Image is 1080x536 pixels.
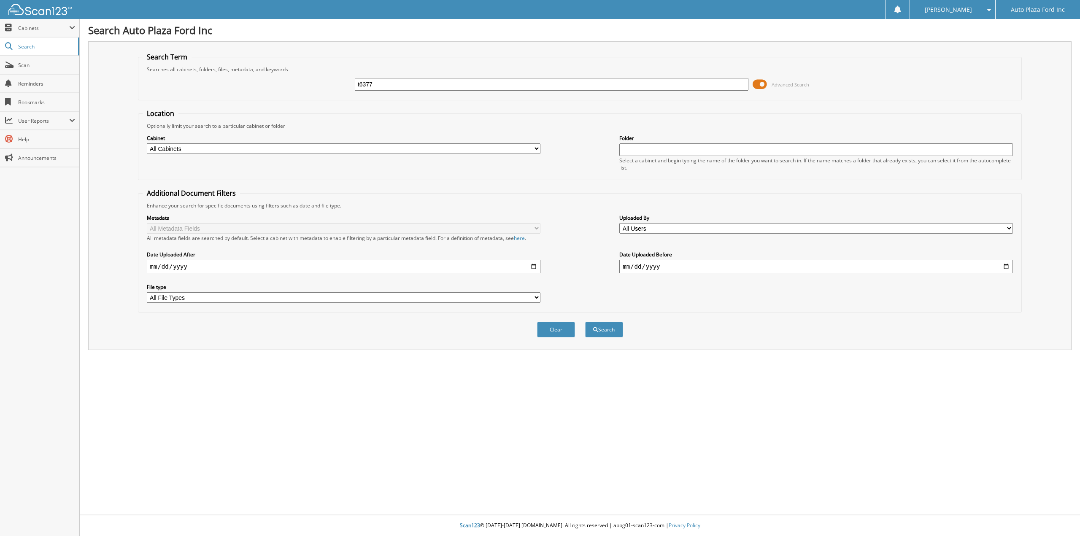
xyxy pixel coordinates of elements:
label: Folder [619,135,1013,142]
a: here [514,234,525,242]
label: Date Uploaded Before [619,251,1013,258]
label: File type [147,283,540,291]
div: Searches all cabinets, folders, files, metadata, and keywords [143,66,1018,73]
span: Reminders [18,80,75,87]
span: Announcements [18,154,75,162]
label: Metadata [147,214,540,221]
div: Enhance your search for specific documents using filters such as date and file type. [143,202,1018,209]
label: Uploaded By [619,214,1013,221]
span: Search [18,43,74,50]
span: [PERSON_NAME] [925,7,972,12]
button: Clear [537,322,575,337]
span: Help [18,136,75,143]
iframe: Chat Widget [1038,496,1080,536]
div: Optionally limit your search to a particular cabinet or folder [143,122,1018,129]
img: scan123-logo-white.svg [8,4,72,15]
legend: Additional Document Filters [143,189,240,198]
input: start [147,260,540,273]
span: Scan123 [460,522,480,529]
label: Cabinet [147,135,540,142]
span: Advanced Search [772,81,809,88]
legend: Search Term [143,52,192,62]
button: Search [585,322,623,337]
span: Scan [18,62,75,69]
span: Bookmarks [18,99,75,106]
h1: Search Auto Plaza Ford Inc [88,23,1072,37]
span: User Reports [18,117,69,124]
input: end [619,260,1013,273]
div: Select a cabinet and begin typing the name of the folder you want to search in. If the name match... [619,157,1013,171]
div: © [DATE]-[DATE] [DOMAIN_NAME]. All rights reserved | appg01-scan123-com | [80,515,1080,536]
div: All metadata fields are searched by default. Select a cabinet with metadata to enable filtering b... [147,234,540,242]
a: Privacy Policy [669,522,700,529]
span: Auto Plaza Ford Inc [1011,7,1065,12]
span: Cabinets [18,24,69,32]
legend: Location [143,109,178,118]
label: Date Uploaded After [147,251,540,258]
